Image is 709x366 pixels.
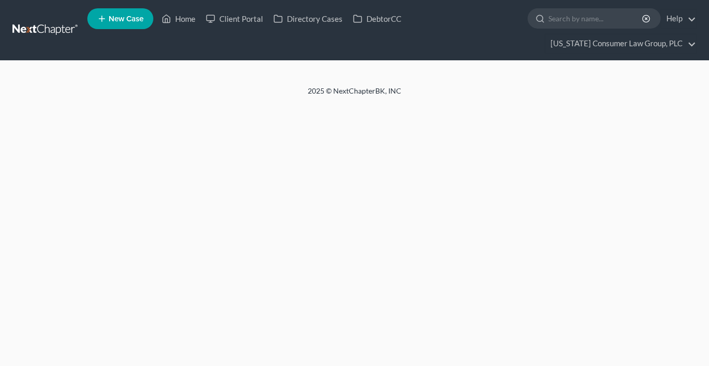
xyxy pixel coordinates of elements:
[201,9,268,28] a: Client Portal
[156,9,201,28] a: Home
[58,86,651,104] div: 2025 © NextChapterBK, INC
[545,34,696,53] a: [US_STATE] Consumer Law Group, PLC
[268,9,348,28] a: Directory Cases
[548,9,644,28] input: Search by name...
[661,9,696,28] a: Help
[109,15,143,23] span: New Case
[348,9,406,28] a: DebtorCC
